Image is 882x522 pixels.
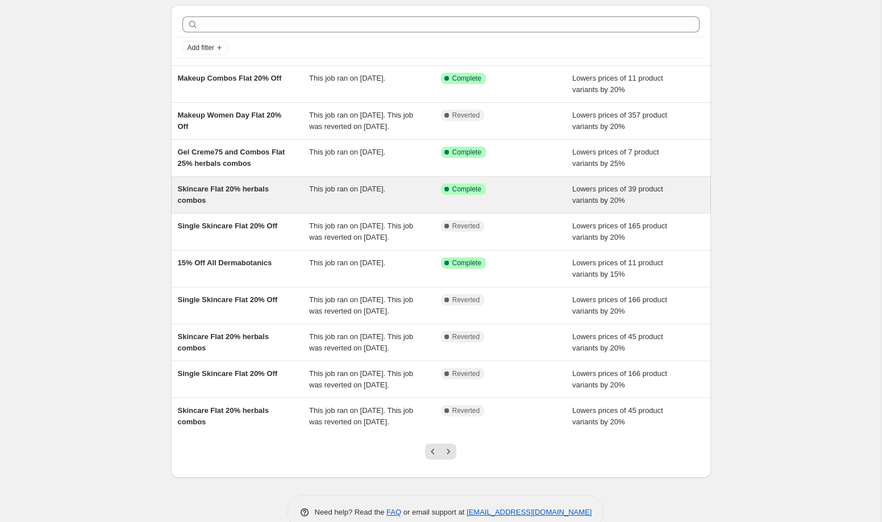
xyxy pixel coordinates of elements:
[425,444,456,460] nav: Pagination
[309,369,413,389] span: This job ran on [DATE]. This job was reverted on [DATE].
[452,369,480,378] span: Reverted
[452,222,480,231] span: Reverted
[467,508,592,516] a: [EMAIL_ADDRESS][DOMAIN_NAME]
[452,74,481,83] span: Complete
[452,332,480,341] span: Reverted
[572,185,663,204] span: Lowers prices of 39 product variants by 20%
[309,74,385,82] span: This job ran on [DATE].
[309,148,385,156] span: This job ran on [DATE].
[386,508,401,516] a: FAQ
[309,222,413,241] span: This job ran on [DATE]. This job was reverted on [DATE].
[188,43,214,52] span: Add filter
[178,258,272,267] span: 15% Off All Dermabotanics
[178,222,278,230] span: Single Skincare Flat 20% Off
[572,148,659,168] span: Lowers prices of 7 product variants by 25%
[309,258,385,267] span: This job ran on [DATE].
[440,444,456,460] button: Next
[572,332,663,352] span: Lowers prices of 45 product variants by 20%
[178,111,282,131] span: Makeup Women Day Flat 20% Off
[309,332,413,352] span: This job ran on [DATE]. This job was reverted on [DATE].
[178,74,282,82] span: Makeup Combos Flat 20% Off
[309,295,413,315] span: This job ran on [DATE]. This job was reverted on [DATE].
[572,222,667,241] span: Lowers prices of 165 product variants by 20%
[572,369,667,389] span: Lowers prices of 166 product variants by 20%
[572,406,663,426] span: Lowers prices of 45 product variants by 20%
[178,406,269,426] span: Skincare Flat 20% herbals combos
[452,185,481,194] span: Complete
[309,185,385,193] span: This job ran on [DATE].
[178,295,278,304] span: Single Skincare Flat 20% Off
[572,74,663,94] span: Lowers prices of 11 product variants by 20%
[178,185,269,204] span: Skincare Flat 20% herbals combos
[182,41,228,55] button: Add filter
[452,148,481,157] span: Complete
[401,508,467,516] span: or email support at
[572,295,667,315] span: Lowers prices of 166 product variants by 20%
[178,332,269,352] span: Skincare Flat 20% herbals combos
[452,258,481,268] span: Complete
[572,258,663,278] span: Lowers prices of 11 product variants by 15%
[309,111,413,131] span: This job ran on [DATE]. This job was reverted on [DATE].
[315,508,387,516] span: Need help? Read the
[572,111,667,131] span: Lowers prices of 357 product variants by 20%
[178,369,278,378] span: Single Skincare Flat 20% Off
[452,406,480,415] span: Reverted
[309,406,413,426] span: This job ran on [DATE]. This job was reverted on [DATE].
[452,111,480,120] span: Reverted
[178,148,285,168] span: Gel Creme75 and Combos Flat 25% herbals combos
[452,295,480,304] span: Reverted
[425,444,441,460] button: Previous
